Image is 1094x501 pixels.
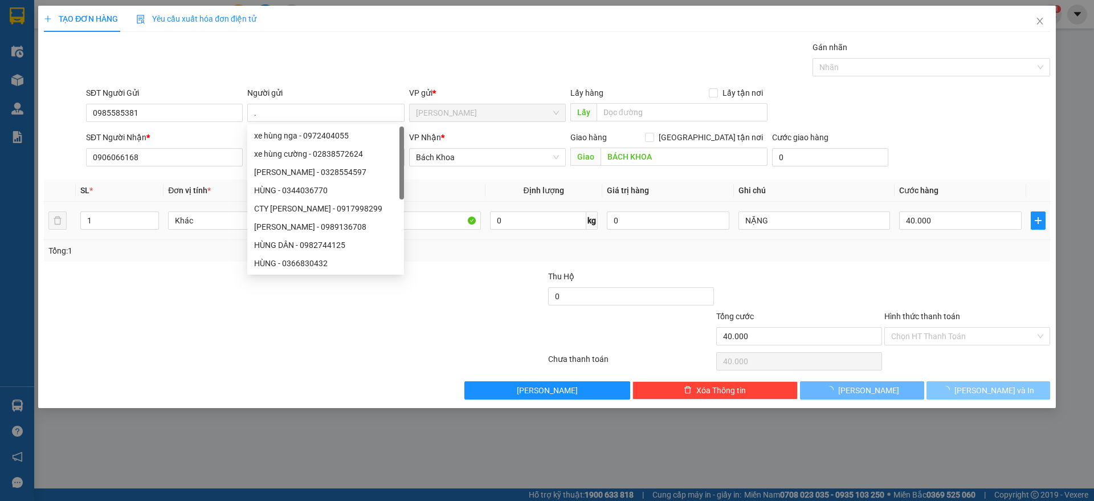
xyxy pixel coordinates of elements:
span: Lấy hàng [570,88,603,97]
div: 0363899261 [10,49,101,65]
span: Tổng cước [716,312,754,321]
div: CTY [PERSON_NAME] - 0917998299 [254,202,397,215]
div: VP gửi [409,87,566,99]
div: [PERSON_NAME] - 0989136708 [254,221,397,233]
div: [PERSON_NAME] [10,10,101,35]
button: [PERSON_NAME] [800,381,924,400]
img: icon [136,15,145,24]
span: Lấy [570,103,597,121]
div: Bách Khoa [109,10,189,37]
span: DĐ: [109,73,125,85]
div: HÙNG DÂN - 0982744125 [254,239,397,251]
input: Dọc đường [601,148,768,166]
div: SĐT Người Gửi [86,87,243,99]
div: HÙNG - 0366830432 [254,257,397,270]
div: HÙNG DÂN - 0982744125 [247,236,404,254]
span: [GEOGRAPHIC_DATA] tận nơi [654,131,768,144]
div: xe hùng cường - 02838572624 [247,145,404,163]
div: Người gửi [247,87,404,99]
span: [PERSON_NAME] và In [954,384,1034,397]
div: xe hùng nga - 0972404055 [254,129,397,142]
label: Hình thức thanh toán [884,312,960,321]
span: close [1035,17,1044,26]
button: Close [1024,6,1056,38]
div: Chưa thanh toán [547,353,715,373]
div: AN [109,37,189,51]
div: . [10,35,101,49]
div: HÙNG - 0366830432 [247,254,404,272]
span: Bách Khoa [416,149,559,166]
th: Ghi chú [734,180,895,202]
button: [PERSON_NAME] [464,381,630,400]
div: xe hùng nga - 0972404055 [247,127,404,145]
input: Ghi Chú [738,211,890,230]
div: CTY TÂN HÙNG MINH - 0917998299 [247,199,404,218]
span: [PERSON_NAME] [517,384,578,397]
span: BÁCH KHOA [109,67,171,107]
div: HÙNG - 0344036770 [254,184,397,197]
button: deleteXóa Thông tin [632,381,798,400]
button: delete [48,211,67,230]
span: VP Nhận [409,133,441,142]
span: loading [942,386,954,394]
span: Nhận: [109,11,136,23]
div: SĐT Người Nhận [86,131,243,144]
span: Khác [175,212,313,229]
span: Thu Hộ [548,272,574,281]
button: plus [1031,211,1046,230]
span: SL [80,186,89,195]
label: Cước giao hàng [772,133,828,142]
input: 0 [607,211,729,230]
span: Gia Kiệm [416,104,559,121]
div: HÙNG PHƯƠNG - 0328554597 [247,163,404,181]
span: loading [826,386,838,394]
span: Lấy tận nơi [718,87,768,99]
span: Giá trị hàng [607,186,649,195]
div: [PERSON_NAME] - 0328554597 [254,166,397,178]
div: xe hùng cường - 02838572624 [254,148,397,160]
input: Cước giao hàng [772,148,888,166]
span: Đơn vị tính [168,186,211,195]
span: plus [44,15,52,23]
input: VD: Bàn, Ghế [329,211,480,230]
span: Giao [570,148,601,166]
div: 0399993894 [109,51,189,67]
span: Cước hàng [899,186,938,195]
span: [PERSON_NAME] [838,384,899,397]
span: Giao hàng [570,133,607,142]
span: TẠO ĐƠN HÀNG [44,14,118,23]
input: Dọc đường [597,103,768,121]
label: Gán nhãn [813,43,847,52]
span: Định lượng [524,186,564,195]
span: kg [586,211,598,230]
span: Gửi: [10,10,27,22]
span: Yêu cầu xuất hóa đơn điện tử [136,14,256,23]
div: HÙNG - 0344036770 [247,181,404,199]
span: Xóa Thông tin [696,384,746,397]
span: delete [684,386,692,395]
button: [PERSON_NAME] và In [926,381,1050,400]
div: Tổng: 1 [48,245,422,257]
span: plus [1031,216,1045,225]
div: HÙNG THỊNH - 0989136708 [247,218,404,236]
